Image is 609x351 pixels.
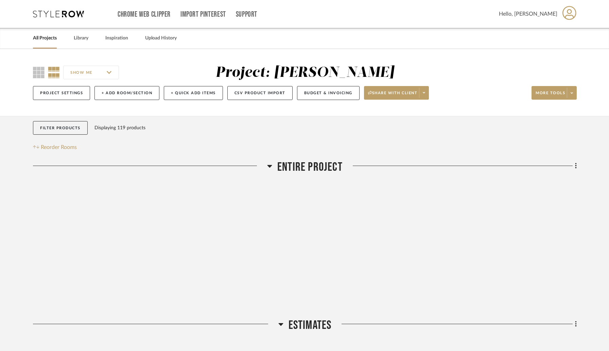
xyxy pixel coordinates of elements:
span: Hello, [PERSON_NAME] [499,10,557,18]
button: Filter Products [33,121,88,135]
div: Displaying 119 products [94,121,145,135]
button: Share with client [364,86,429,100]
button: Budget & Invoicing [297,86,360,100]
a: Inspiration [105,34,128,43]
span: More tools [536,90,565,101]
span: Reorder Rooms [41,143,77,151]
button: More tools [532,86,577,100]
div: Project: [PERSON_NAME] [215,66,394,80]
span: Entire Project [277,160,343,174]
a: Chrome Web Clipper [118,12,171,17]
a: Support [236,12,257,17]
a: Upload History [145,34,177,43]
span: Share with client [368,90,418,101]
button: Reorder Rooms [33,143,77,151]
span: Estimates [289,318,332,333]
button: Project Settings [33,86,90,100]
a: Library [74,34,88,43]
button: CSV Product Import [227,86,293,100]
a: Import Pinterest [180,12,226,17]
a: All Projects [33,34,57,43]
button: + Add Room/Section [94,86,159,100]
button: + Quick Add Items [164,86,223,100]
